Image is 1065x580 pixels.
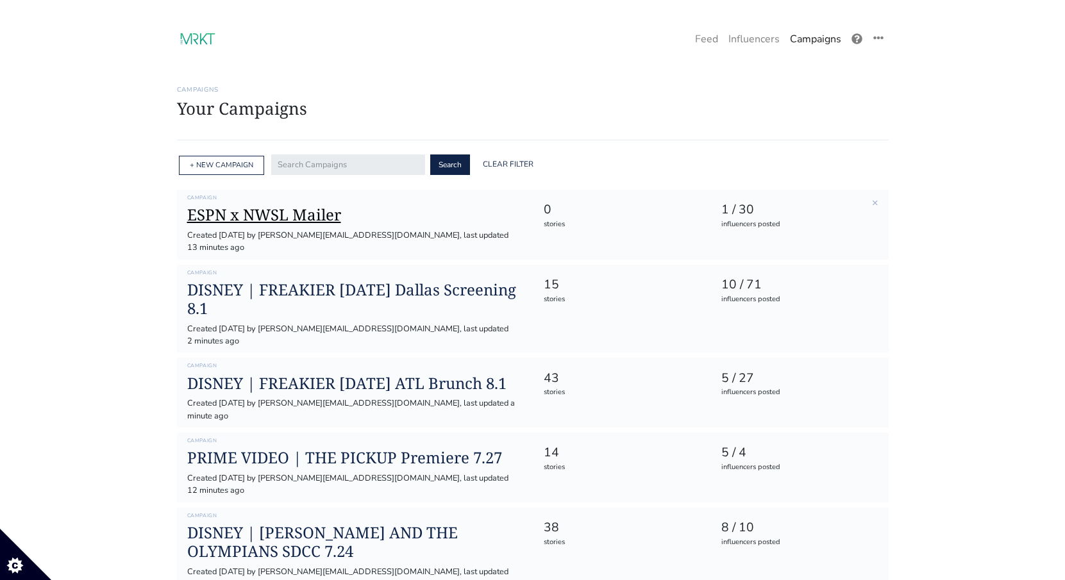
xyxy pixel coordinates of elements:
[187,438,523,444] h6: Campaign
[721,443,876,462] div: 5 / 4
[721,387,876,398] div: influencers posted
[187,397,523,422] div: Created [DATE] by [PERSON_NAME][EMAIL_ADDRESS][DOMAIN_NAME], last updated a minute ago
[721,462,876,473] div: influencers posted
[872,195,878,210] a: ×
[187,195,523,201] h6: Campaign
[544,537,699,548] div: stories
[187,323,523,347] div: Created [DATE] by [PERSON_NAME][EMAIL_ADDRESS][DOMAIN_NAME], last updated 2 minutes ago
[723,26,785,52] a: Influencers
[544,201,699,219] div: 0
[187,270,523,276] h6: Campaign
[721,276,876,294] div: 10 / 71
[187,363,523,369] h6: Campaign
[177,86,889,94] h6: Campaigns
[187,206,523,224] a: ESPN x NWSL Mailer
[544,462,699,473] div: stories
[187,281,523,318] a: DISNEY | FREAKIER [DATE] Dallas Screening 8.1
[690,26,723,52] a: Feed
[177,99,889,119] h1: Your Campaigns
[721,294,876,305] div: influencers posted
[187,472,523,497] div: Created [DATE] by [PERSON_NAME][EMAIL_ADDRESS][DOMAIN_NAME], last updated 12 minutes ago
[544,443,699,462] div: 14
[544,294,699,305] div: stories
[721,518,876,537] div: 8 / 10
[187,229,523,254] div: Created [DATE] by [PERSON_NAME][EMAIL_ADDRESS][DOMAIN_NAME], last updated 13 minutes ago
[187,524,523,561] a: DISNEY | [PERSON_NAME] AND THE OLYMPIANS SDCC 7.24
[187,513,523,519] h6: Campaign
[271,154,425,175] input: Search Campaigns
[721,537,876,548] div: influencers posted
[721,219,876,230] div: influencers posted
[721,369,876,388] div: 5 / 27
[430,154,470,175] button: Search
[544,518,699,537] div: 38
[544,387,699,398] div: stories
[544,369,699,388] div: 43
[475,154,541,175] a: Clear Filter
[721,201,876,219] div: 1 / 30
[190,160,253,170] a: + NEW CAMPAIGN
[544,219,699,230] div: stories
[544,276,699,294] div: 15
[187,449,523,467] a: PRIME VIDEO | THE PICKUP Premiere 7.27
[785,26,846,52] a: Campaigns
[187,374,523,393] a: DISNEY | FREAKIER [DATE] ATL Brunch 8.1
[177,28,217,50] img: 17:23:10_1694020990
